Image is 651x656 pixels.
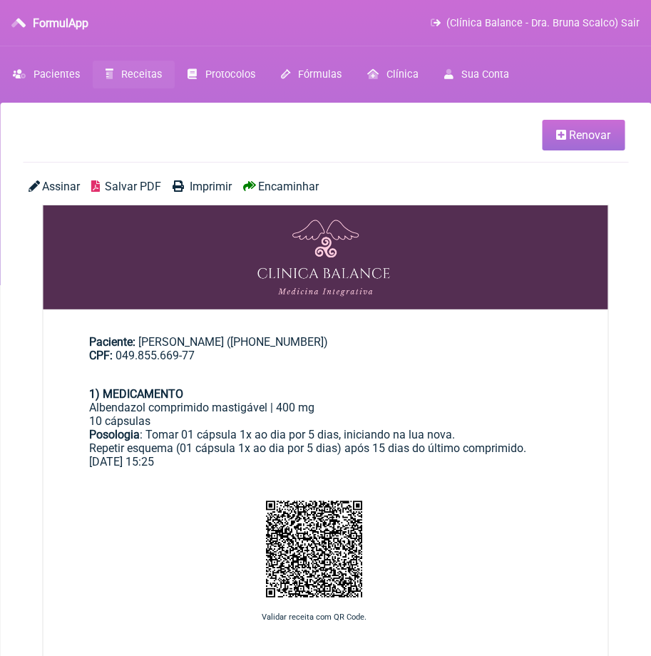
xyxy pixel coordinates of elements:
[34,68,80,81] span: Pacientes
[205,68,255,81] span: Protocolos
[93,61,175,88] a: Receitas
[446,17,640,29] span: (Clínica Balance - Dra. Bruna Scalco) Sair
[89,349,113,362] span: CPF:
[43,205,608,309] img: OHRMBDAMBDLv2SiBD+EP9LuaQDBICIzAAAAAAAAAAAAAAAAAAAAAAAEAM3AEAAAAAAAAAAAAAAAAAAAAAAAAAAAAAYuAOAAAA...
[173,180,231,193] a: Imprimir
[42,180,80,193] span: Assinar
[354,61,431,88] a: Clínica
[461,68,509,81] span: Sua Conta
[569,128,610,142] span: Renovar
[261,496,368,603] img: 2d+WU1D2rmofD4fonQnGlfPS1Hh4u9H3tAN3dAN3dDv13+3CSbnERbYlQAAAABJRU5ErkJggg==
[431,61,522,88] a: Sua Conta
[298,68,342,81] span: Fórmulas
[243,180,319,193] a: Encaminhar
[121,68,162,81] span: Receitas
[89,455,563,468] div: [DATE] 15:25
[105,180,161,193] span: Salvar PDF
[190,180,232,193] span: Imprimir
[33,16,88,30] h3: FormulApp
[43,613,585,622] p: Validar receita com QR Code.
[89,401,563,428] div: Albendazol comprimido mastigável | 400 mg 10 cápsulas
[89,335,563,362] div: [PERSON_NAME] ([PHONE_NUMBER])
[431,17,640,29] a: (Clínica Balance - Dra. Bruna Scalco) Sair
[386,68,419,81] span: Clínica
[89,335,135,349] span: Paciente:
[29,180,80,193] a: Assinar
[89,387,183,401] strong: 1) MEDICAMENTO
[542,120,625,150] a: Renovar
[89,428,563,455] div: : Tomar 01 cápsula 1x ao dia por 5 dias, iniciando na lua nova. Repetir esquema (01 cápsula 1x ao...
[89,428,140,441] strong: Posologia
[175,61,267,88] a: Protocolos
[89,349,563,362] div: 049.855.669-77
[91,180,161,193] a: Salvar PDF
[268,61,354,88] a: Fórmulas
[258,180,319,193] span: Encaminhar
